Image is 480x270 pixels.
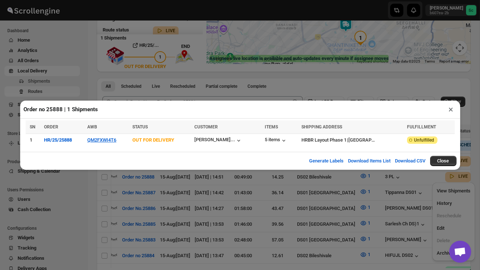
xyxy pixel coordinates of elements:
button: Close [430,156,457,166]
button: [PERSON_NAME]... [194,137,242,144]
td: 1 [26,134,42,146]
div: HRBR Layout Phase 1 [301,136,347,144]
span: OUT FOR DELIVERY [132,137,174,143]
button: × [446,104,457,115]
button: HR/25/25888 [44,137,72,143]
div: [PERSON_NAME]... [194,137,235,142]
div: | [301,136,403,144]
a: Open chat [449,241,471,263]
span: ORDER [44,124,58,130]
h2: Order no 25888 | 1 Shipments [24,106,98,113]
span: SN [30,124,36,130]
span: FULFILLMENT [407,124,436,130]
div: [GEOGRAPHIC_DATA] [348,136,375,144]
button: Generate Labels [305,154,348,168]
span: CUSTOMER [194,124,218,130]
span: SHIPPING ADDRESS [301,124,342,130]
span: AWB [87,124,97,130]
span: STATUS [132,124,148,130]
span: ITEMS [265,124,278,130]
button: Download CSV [391,154,430,168]
button: QM2FXWI4T6 [87,137,116,143]
button: Download Items List [344,154,395,168]
button: 5 items [265,137,287,144]
span: Unfulfilled [414,137,435,143]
